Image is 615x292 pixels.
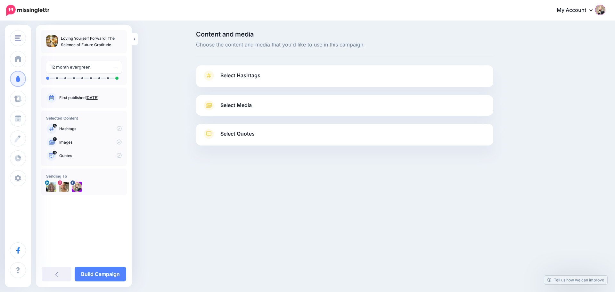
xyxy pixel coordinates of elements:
p: Quotes [59,153,122,159]
span: Select Quotes [220,129,255,138]
span: 1 [53,137,57,141]
p: Hashtags [59,126,122,132]
h4: Sending To [46,174,122,179]
img: 290742663_690246859085558_2546020681360716234_n-bsa153213.jpg [72,182,82,192]
h4: Selected Content [46,116,122,121]
a: Tell us how we can improve [544,276,607,284]
span: Select Hashtags [220,71,260,80]
span: Choose the content and media that you'd like to use in this campaign. [196,41,493,49]
a: Select Hashtags [202,71,487,87]
div: 12 month evergreen [51,63,114,71]
span: Select Media [220,101,252,110]
span: 14 [53,151,57,154]
p: Images [59,139,122,145]
span: Content and media [196,31,493,38]
a: My Account [550,3,605,18]
button: 12 month evergreen [46,61,122,73]
a: [DATE] [86,95,98,100]
a: Select Quotes [202,129,487,146]
img: f1cc10eca36db2fd0a9e7905e9cb3215_thumb.jpg [46,35,58,47]
img: 451395311_495900419469078_553458371124701532_n-bsa153214.jpg [59,182,69,192]
p: First published [59,95,122,101]
img: Missinglettr [6,5,49,16]
span: 10 [53,124,57,128]
img: menu.png [15,35,21,41]
a: Select Media [202,100,487,111]
img: 1718475910192-62811.png [46,182,56,192]
p: Loving Yourself Forward: The Science of Future Gratitude [61,35,122,48]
